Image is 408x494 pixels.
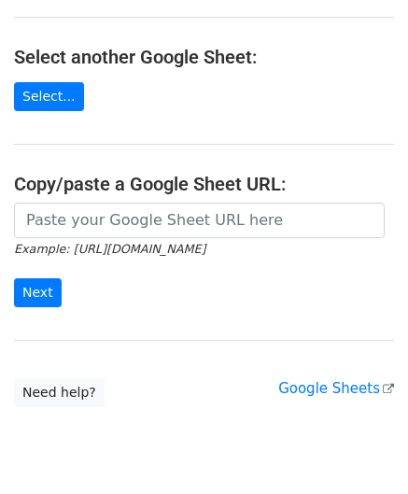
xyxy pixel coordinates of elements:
[278,380,394,397] a: Google Sheets
[14,82,84,111] a: Select...
[14,173,394,195] h4: Copy/paste a Google Sheet URL:
[14,203,385,238] input: Paste your Google Sheet URL here
[14,378,105,407] a: Need help?
[14,46,394,68] h4: Select another Google Sheet:
[14,242,205,256] small: Example: [URL][DOMAIN_NAME]
[14,278,62,307] input: Next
